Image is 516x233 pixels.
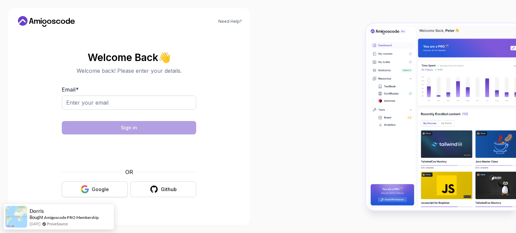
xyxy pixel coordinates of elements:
[44,215,99,220] a: Amigoscode PRO Membership
[62,181,128,197] button: Google
[121,124,137,131] div: Sign in
[62,52,196,63] h2: Welcome Back
[5,206,27,228] img: provesource social proof notification image
[218,19,242,24] a: Need Help?
[47,221,68,227] a: ProveSource
[366,23,516,210] img: Amigoscode Dashboard
[62,96,196,110] input: Enter your email
[62,86,79,93] label: Email *
[16,16,77,27] a: Home link
[78,138,180,164] iframe: Tiện ích chứa hộp kiểm cho thử thách bảo mật hCaptcha
[158,52,171,63] span: 👋
[30,215,43,220] span: Bought
[130,181,196,197] button: Github
[92,186,109,193] div: Google
[30,221,40,227] span: [DATE]
[62,121,196,134] button: Sign in
[62,67,196,75] p: Welcome back! Please enter your details.
[30,208,44,214] span: Dorris
[125,168,133,176] p: OR
[161,186,177,193] div: Github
